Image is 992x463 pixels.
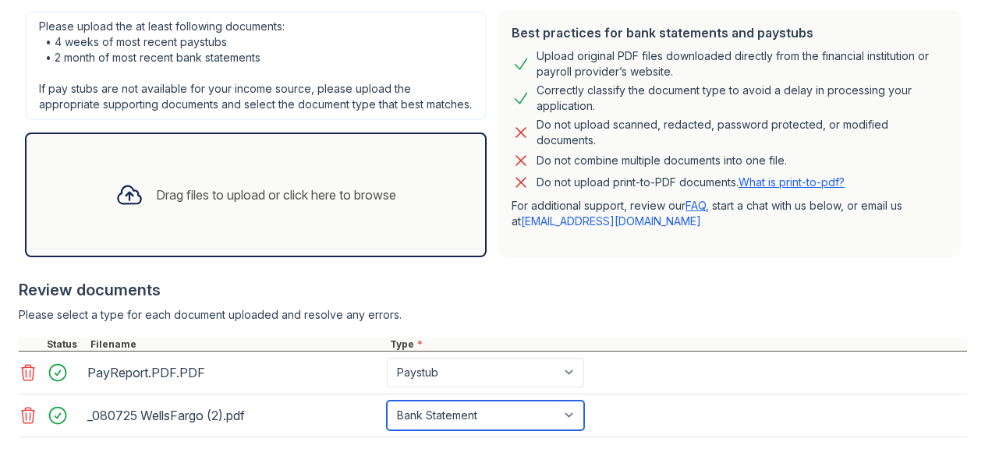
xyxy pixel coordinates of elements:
[537,48,948,80] div: Upload original PDF files downloaded directly from the financial institution or payroll provider’...
[739,175,845,189] a: What is print-to-pdf?
[87,338,387,351] div: Filename
[512,23,948,42] div: Best practices for bank statements and paystubs
[156,186,396,204] div: Drag files to upload or click here to browse
[87,360,381,385] div: PayReport.PDF.PDF
[44,338,87,351] div: Status
[537,117,948,148] div: Do not upload scanned, redacted, password protected, or modified documents.
[537,83,948,114] div: Correctly classify the document type to avoid a delay in processing your application.
[537,175,845,190] p: Do not upload print-to-PDF documents.
[521,214,701,228] a: [EMAIL_ADDRESS][DOMAIN_NAME]
[686,199,706,212] a: FAQ
[537,151,787,170] div: Do not combine multiple documents into one file.
[19,279,967,301] div: Review documents
[25,11,487,120] div: Please upload the at least following documents: • 4 weeks of most recent paystubs • 2 month of mo...
[387,338,967,351] div: Type
[87,403,381,428] div: _080725 WellsFargo (2).pdf
[19,307,967,323] div: Please select a type for each document uploaded and resolve any errors.
[512,198,948,229] p: For additional support, review our , start a chat with us below, or email us at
